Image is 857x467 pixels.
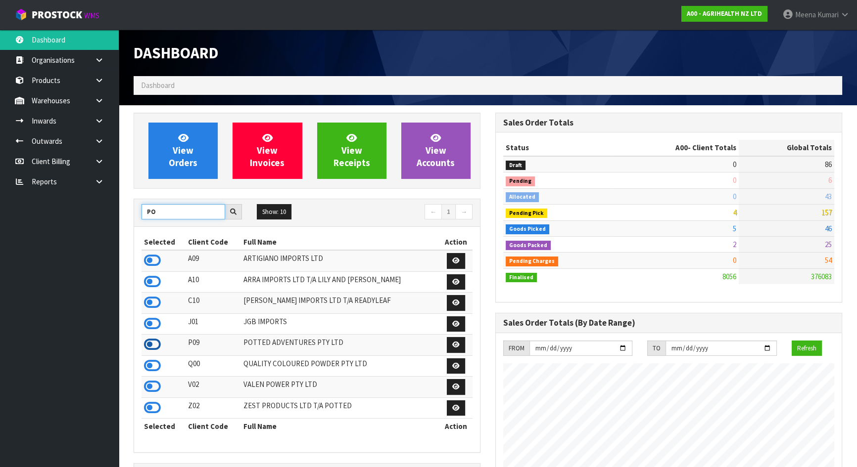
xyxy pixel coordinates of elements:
span: Kumari [817,10,839,19]
td: J01 [186,313,240,335]
td: ARRA IMPORTS LTD T/A LILY AND [PERSON_NAME] [241,271,439,293]
span: View Accounts [417,132,455,169]
th: Client Code [186,234,240,250]
nav: Page navigation [315,204,473,221]
span: 43 [825,192,832,201]
span: Meena [795,10,816,19]
th: Status [503,140,613,156]
a: ViewReceipts [317,123,386,179]
th: Selected [142,234,186,250]
span: 4 [733,208,736,217]
td: P09 [186,335,240,356]
td: ARTIGIANO IMPORTS LTD [241,250,439,271]
td: A10 [186,271,240,293]
span: Finalised [506,273,537,283]
td: ZEST PRODUCTS LTD T/A POTTED [241,397,439,419]
span: Draft [506,161,525,170]
span: Pending Charges [506,256,558,266]
td: A09 [186,250,240,271]
span: Pending [506,176,535,186]
span: View Orders [169,132,197,169]
span: Goods Picked [506,224,549,234]
td: V02 [186,377,240,398]
span: 25 [825,240,832,249]
span: 157 [821,208,832,217]
input: Search clients [142,204,225,219]
button: Refresh [792,340,822,356]
span: A00 [675,143,688,152]
a: ViewOrders [148,123,218,179]
th: Selected [142,419,186,434]
td: C10 [186,293,240,314]
th: Client Code [186,419,240,434]
a: 1 [441,204,456,220]
td: Z02 [186,397,240,419]
span: 376083 [811,272,832,281]
span: 8056 [722,272,736,281]
th: Global Totals [739,140,834,156]
th: Action [439,419,473,434]
th: - Client Totals [613,140,739,156]
td: Q00 [186,355,240,377]
td: JGB IMPORTS [241,313,439,335]
span: 5 [733,224,736,233]
th: Full Name [241,234,439,250]
td: VALEN POWER PTY LTD [241,377,439,398]
td: QUALITY COLOURED POWDER PTY LTD [241,355,439,377]
span: View Invoices [250,132,285,169]
button: Show: 10 [257,204,291,220]
th: Full Name [241,419,439,434]
span: 2 [733,240,736,249]
span: Allocated [506,192,539,202]
span: 0 [733,192,736,201]
span: 0 [733,175,736,185]
span: 0 [733,255,736,265]
img: cube-alt.png [15,8,27,21]
span: ProStock [32,8,82,21]
div: FROM [503,340,529,356]
strong: A00 - AGRIHEALTH NZ LTD [687,9,762,18]
span: Dashboard [134,43,218,63]
a: ViewInvoices [233,123,302,179]
span: 46 [825,224,832,233]
span: Goods Packed [506,241,551,251]
span: View Receipts [333,132,370,169]
td: POTTED ADVENTURES PTY LTD [241,335,439,356]
a: ← [425,204,442,220]
span: 6 [828,175,832,185]
h3: Sales Order Totals [503,118,834,127]
h3: Sales Order Totals (By Date Range) [503,318,834,328]
small: WMS [84,11,99,20]
div: TO [647,340,666,356]
span: 0 [733,160,736,169]
span: Pending Pick [506,209,547,218]
a: → [455,204,473,220]
a: A00 - AGRIHEALTH NZ LTD [681,6,767,22]
span: 86 [825,160,832,169]
span: Dashboard [141,81,175,90]
td: [PERSON_NAME] IMPORTS LTD T/A READYLEAF [241,293,439,314]
th: Action [439,234,473,250]
a: ViewAccounts [401,123,471,179]
span: 54 [825,255,832,265]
